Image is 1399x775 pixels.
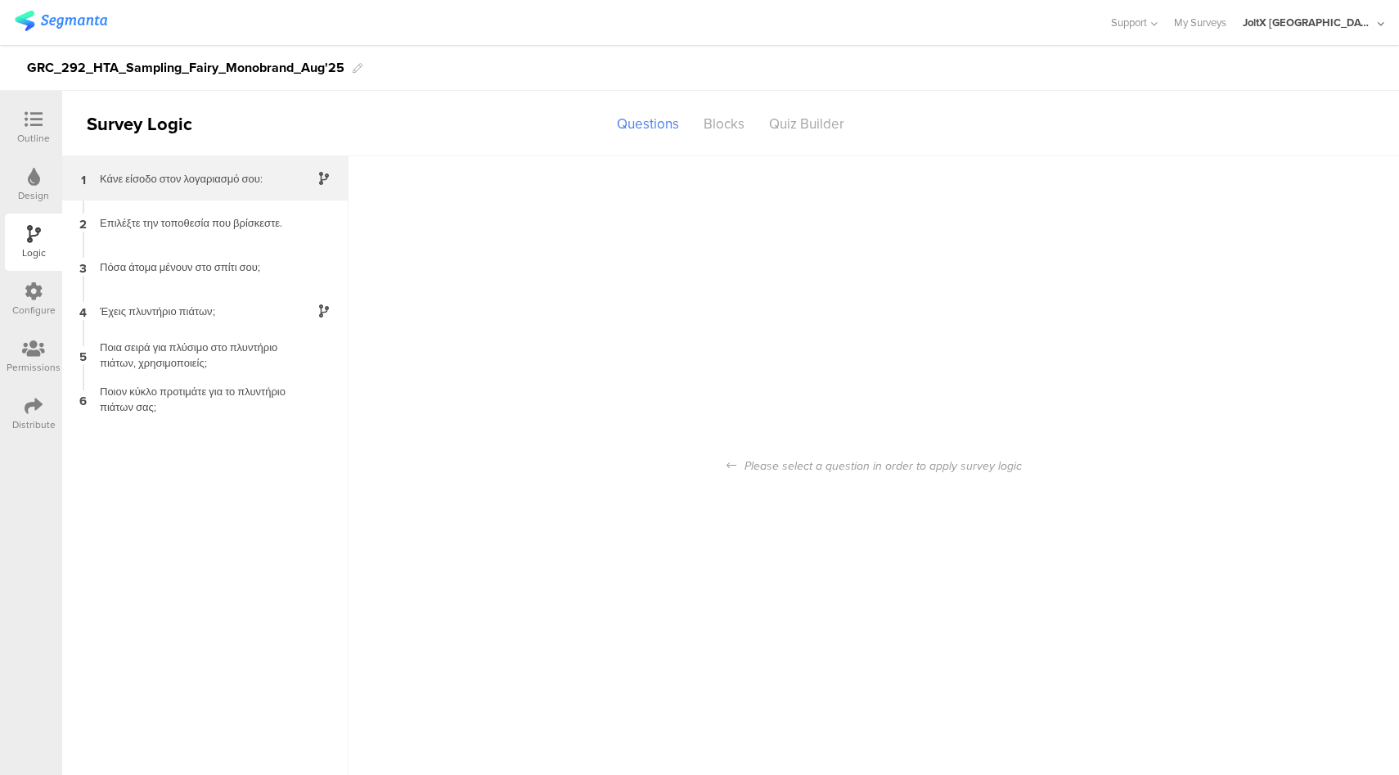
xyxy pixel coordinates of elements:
div: Distribute [12,417,56,432]
div: Questions [605,110,691,138]
div: Design [18,188,49,203]
span: 1 [81,169,86,187]
img: segmanta logo [15,11,107,31]
span: 6 [79,390,87,408]
div: JoltX [GEOGRAPHIC_DATA] [1243,15,1374,30]
div: Έχεις πλυντήριο πιάτων; [90,304,295,319]
div: Quiz Builder [757,110,857,138]
span: 5 [79,346,87,364]
div: Survey Logic [62,110,250,137]
div: Configure [12,303,56,318]
div: Outline [17,131,50,146]
div: Πόσα άτομα μένουν στο σπίτι σου; [90,259,295,275]
div: Επιλέξτε την τοποθεσία που βρίσκεστε. [90,215,295,231]
div: Permissions [7,360,61,375]
div: Please select a question in order to apply survey logic [349,156,1399,775]
span: 4 [79,302,87,320]
div: Blocks [691,110,757,138]
div: Ποιον κύκλο προτιμάτε για το πλυντήριο πιάτων σας; [90,384,295,415]
div: GRC_292_HTA_Sampling_Fairy_Monobrand_Aug'25 [27,55,344,81]
div: Ποια σειρά για πλύσιμο στο πλυντήριο πιάτων, χρησιμοποιείς; [90,340,295,371]
span: Support [1111,15,1147,30]
span: 3 [79,258,87,276]
div: Κάνε είσοδο στον λογαριασμό σου: [90,171,295,187]
div: Logic [22,246,46,260]
span: 2 [79,214,87,232]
